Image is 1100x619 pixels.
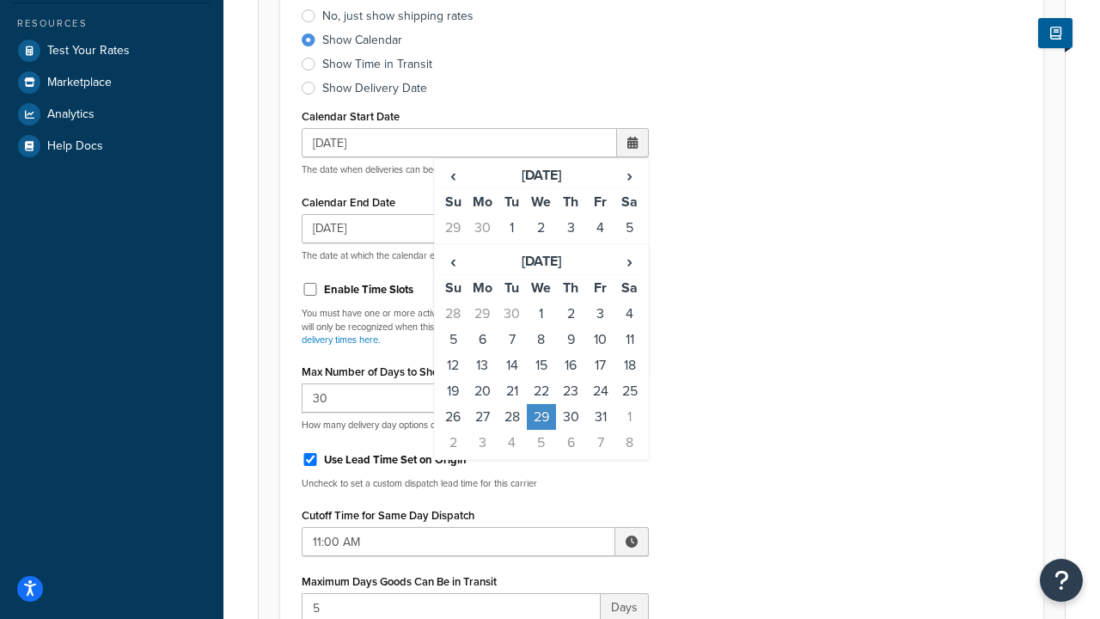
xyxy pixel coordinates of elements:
[616,249,644,273] span: ›
[498,241,527,267] td: 8
[302,509,474,522] label: Cutoff Time for Same Day Dispatch
[585,430,614,456] td: 7
[498,301,527,327] td: 30
[556,352,585,378] td: 16
[302,477,649,490] p: Uncheck to set a custom dispatch lead time for this carrier
[527,274,556,301] th: We
[585,215,614,241] td: 4
[498,189,527,216] th: Tu
[556,274,585,301] th: Th
[498,274,527,301] th: Tu
[47,76,112,90] span: Marketplace
[615,352,645,378] td: 18
[615,274,645,301] th: Sa
[438,215,467,241] td: 29
[438,301,467,327] td: 28
[467,430,497,456] td: 3
[467,241,497,267] td: 7
[527,430,556,456] td: 5
[527,215,556,241] td: 2
[13,131,211,162] a: Help Docs
[13,67,211,98] a: Marketplace
[1038,18,1072,48] button: Show Help Docs
[615,327,645,352] td: 11
[439,163,467,187] span: ‹
[1040,559,1083,602] button: Open Resource Center
[615,215,645,241] td: 5
[467,215,497,241] td: 30
[13,16,211,31] div: Resources
[498,378,527,404] td: 21
[556,430,585,456] td: 6
[47,44,130,58] span: Test Your Rates
[615,301,645,327] td: 4
[438,189,467,216] th: Su
[467,352,497,378] td: 13
[47,107,95,122] span: Analytics
[585,327,614,352] td: 10
[615,189,645,216] th: Sa
[527,352,556,378] td: 15
[47,139,103,154] span: Help Docs
[467,248,614,275] th: [DATE]
[302,196,395,209] label: Calendar End Date
[302,163,649,176] p: The date when deliveries can begin. Leave empty for all dates from [DATE]
[585,352,614,378] td: 17
[438,430,467,456] td: 2
[527,327,556,352] td: 8
[322,56,432,73] div: Show Time in Transit
[556,189,585,216] th: Th
[527,241,556,267] td: 9
[302,307,649,346] p: You must have one or more active Time Slots applied to this carrier. Time slot settings will only...
[527,189,556,216] th: We
[585,404,614,430] td: 31
[556,241,585,267] td: 10
[438,378,467,404] td: 19
[615,378,645,404] td: 25
[467,378,497,404] td: 20
[498,430,527,456] td: 4
[556,301,585,327] td: 2
[324,452,467,468] label: Use Lead Time Set on Origin
[498,327,527,352] td: 7
[585,301,614,327] td: 3
[615,404,645,430] td: 1
[498,404,527,430] td: 28
[467,274,497,301] th: Mo
[527,404,556,430] td: 29
[615,241,645,267] td: 12
[438,352,467,378] td: 12
[438,241,467,267] td: 6
[616,163,644,187] span: ›
[527,301,556,327] td: 1
[302,365,447,378] label: Max Number of Days to Show
[556,327,585,352] td: 9
[438,404,467,430] td: 26
[439,249,467,273] span: ‹
[585,378,614,404] td: 24
[527,378,556,404] td: 22
[302,419,649,432] p: How many delivery day options do you wish to show the customer
[467,327,497,352] td: 6
[556,215,585,241] td: 3
[585,274,614,301] th: Fr
[13,99,211,130] a: Analytics
[302,110,400,123] label: Calendar Start Date
[438,274,467,301] th: Su
[585,189,614,216] th: Fr
[467,162,614,189] th: [DATE]
[324,282,413,297] label: Enable Time Slots
[585,241,614,267] td: 11
[322,8,474,25] div: No, just show shipping rates
[467,404,497,430] td: 27
[302,320,630,346] a: Set available days and pickup or delivery times here.
[467,189,497,216] th: Mo
[438,327,467,352] td: 5
[322,80,427,97] div: Show Delivery Date
[467,301,497,327] td: 29
[556,404,585,430] td: 30
[13,35,211,66] a: Test Your Rates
